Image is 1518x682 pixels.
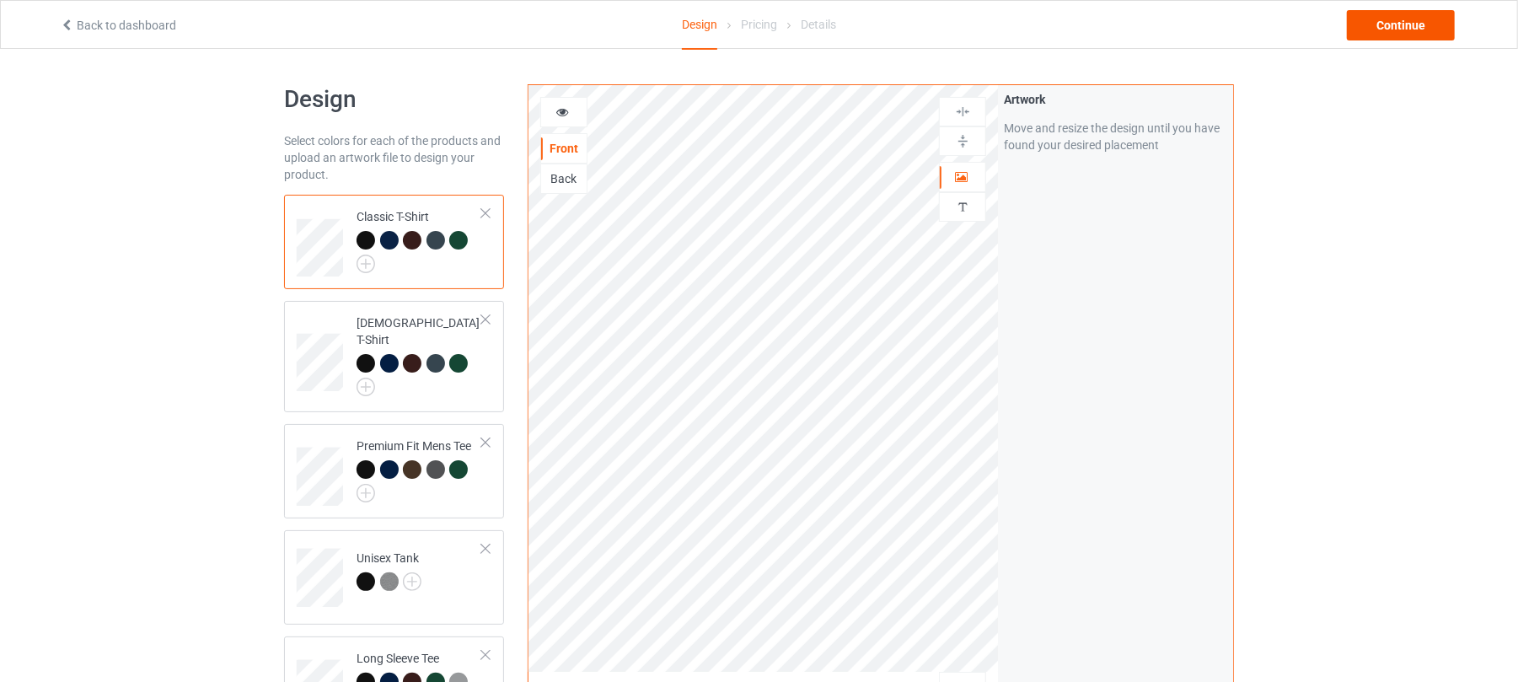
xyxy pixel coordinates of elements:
[357,438,482,497] div: Premium Fit Mens Tee
[60,19,176,32] a: Back to dashboard
[357,378,375,396] img: svg+xml;base64,PD94bWwgdmVyc2lvbj0iMS4wIiBlbmNvZGluZz0iVVRGLTgiPz4KPHN2ZyB3aWR0aD0iMjJweCIgaGVpZ2...
[1004,120,1227,153] div: Move and resize the design until you have found your desired placement
[380,572,399,591] img: heather_texture.png
[357,255,375,273] img: svg+xml;base64,PD94bWwgdmVyc2lvbj0iMS4wIiBlbmNvZGluZz0iVVRGLTgiPz4KPHN2ZyB3aWR0aD0iMjJweCIgaGVpZ2...
[357,550,421,590] div: Unisex Tank
[541,140,587,157] div: Front
[284,530,504,625] div: Unisex Tank
[801,1,836,48] div: Details
[357,484,375,502] img: svg+xml;base64,PD94bWwgdmVyc2lvbj0iMS4wIiBlbmNvZGluZz0iVVRGLTgiPz4KPHN2ZyB3aWR0aD0iMjJweCIgaGVpZ2...
[741,1,777,48] div: Pricing
[955,199,971,215] img: svg%3E%0A
[357,208,482,267] div: Classic T-Shirt
[284,301,504,412] div: [DEMOGRAPHIC_DATA] T-Shirt
[682,1,717,50] div: Design
[403,572,421,591] img: svg+xml;base64,PD94bWwgdmVyc2lvbj0iMS4wIiBlbmNvZGluZz0iVVRGLTgiPz4KPHN2ZyB3aWR0aD0iMjJweCIgaGVpZ2...
[955,104,971,120] img: svg%3E%0A
[284,132,504,183] div: Select colors for each of the products and upload an artwork file to design your product.
[357,314,482,390] div: [DEMOGRAPHIC_DATA] T-Shirt
[284,195,504,289] div: Classic T-Shirt
[1347,10,1455,40] div: Continue
[284,84,504,115] h1: Design
[284,424,504,518] div: Premium Fit Mens Tee
[541,170,587,187] div: Back
[955,133,971,149] img: svg%3E%0A
[1004,91,1227,108] div: Artwork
